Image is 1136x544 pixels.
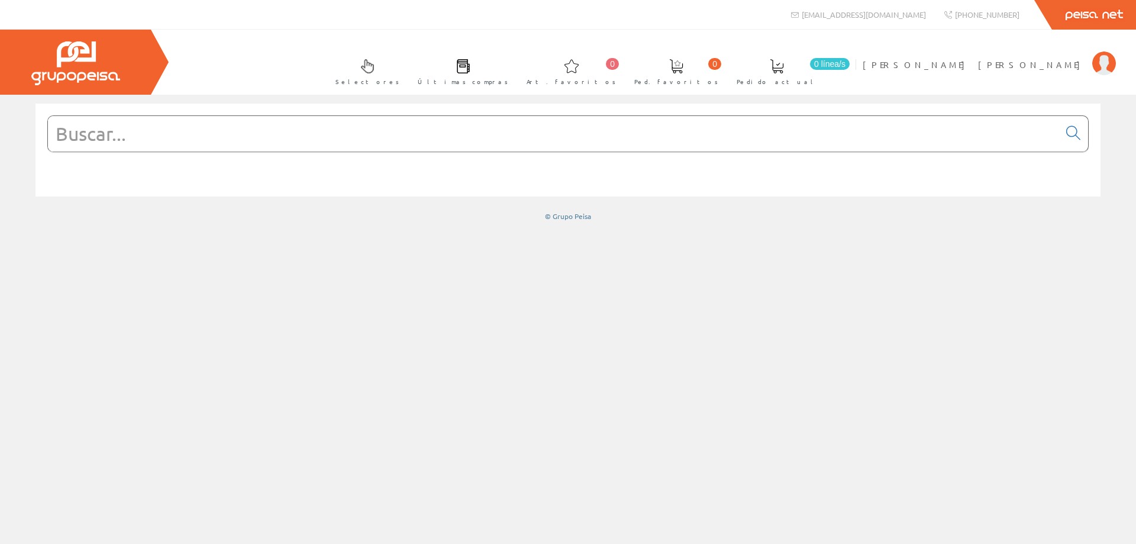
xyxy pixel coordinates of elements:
span: Pedido actual [737,76,817,88]
span: 0 [708,58,721,70]
div: © Grupo Peisa [35,211,1100,221]
span: Selectores [335,76,399,88]
a: Últimas compras [406,49,514,92]
input: Buscar... [48,116,1059,152]
span: 0 [606,58,619,70]
span: 0 línea/s [810,58,850,70]
span: Ped. favoritos [634,76,718,88]
span: [PHONE_NUMBER] [955,9,1019,20]
a: Selectores [324,49,405,92]
span: [PERSON_NAME] [PERSON_NAME] [863,59,1086,70]
span: Art. favoritos [527,76,616,88]
span: [EMAIL_ADDRESS][DOMAIN_NAME] [802,9,926,20]
a: [PERSON_NAME] [PERSON_NAME] [863,49,1116,60]
img: Grupo Peisa [31,41,120,85]
span: Últimas compras [418,76,508,88]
